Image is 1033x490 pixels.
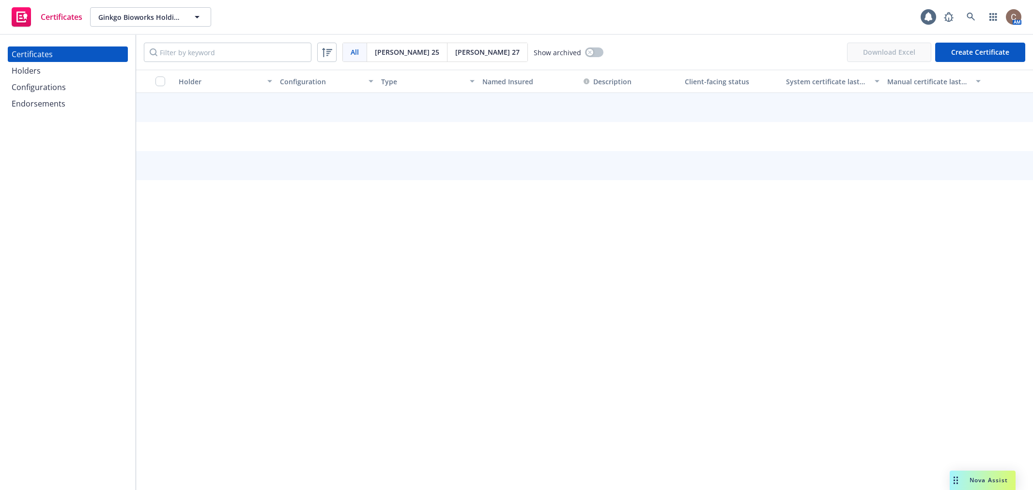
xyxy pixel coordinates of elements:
button: System certificate last generated [782,70,883,93]
a: Endorsements [8,96,128,111]
span: Nova Assist [970,476,1008,484]
button: Ginkgo Bioworks Holdings, Inc. [90,7,211,27]
a: Search [961,7,981,27]
a: Holders [8,63,128,78]
button: Create Certificate [935,43,1025,62]
a: Configurations [8,79,128,95]
span: Show archived [534,47,581,58]
a: Switch app [984,7,1003,27]
button: Named Insured [478,70,580,93]
div: Holders [12,63,41,78]
a: Report a Bug [939,7,958,27]
span: Download Excel [847,43,931,62]
a: Certificates [8,46,128,62]
span: [PERSON_NAME] 27 [455,47,520,57]
input: Filter by keyword [144,43,311,62]
button: Holder [175,70,276,93]
a: Certificates [8,3,86,31]
div: Drag to move [950,471,962,490]
button: Client-facing status [681,70,782,93]
button: Configuration [276,70,377,93]
div: Configuration [280,77,363,87]
div: Client-facing status [685,77,778,87]
span: All [351,47,359,57]
span: [PERSON_NAME] 25 [375,47,439,57]
div: Manual certificate last generated [887,77,970,87]
div: Type [381,77,464,87]
div: Certificates [12,46,53,62]
img: photo [1006,9,1021,25]
div: System certificate last generated [786,77,869,87]
span: Certificates [41,13,82,21]
div: Named Insured [482,77,576,87]
button: Nova Assist [950,471,1016,490]
button: Description [584,77,632,87]
span: Ginkgo Bioworks Holdings, Inc. [98,12,182,22]
div: Configurations [12,79,66,95]
input: Select all [155,77,165,86]
div: Endorsements [12,96,65,111]
button: Manual certificate last generated [883,70,985,93]
div: Holder [179,77,262,87]
button: Type [377,70,478,93]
